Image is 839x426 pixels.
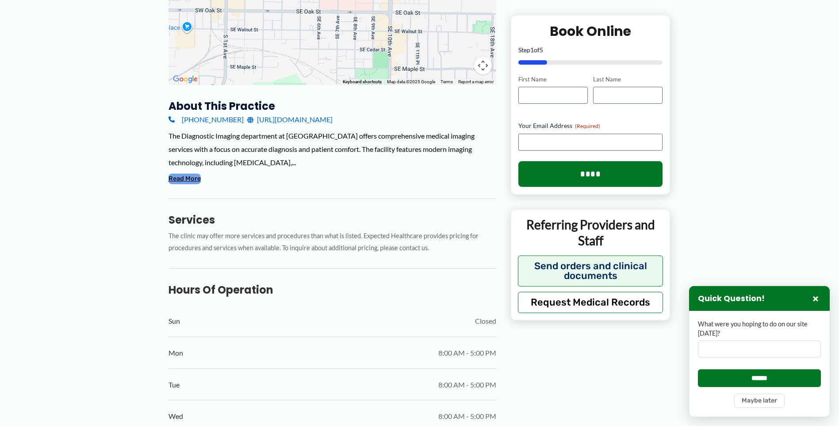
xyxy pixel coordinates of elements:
label: Your Email Address [518,121,663,130]
button: Maybe later [734,394,785,408]
a: Open this area in Google Maps (opens a new window) [171,74,200,85]
span: Closed [475,314,496,328]
span: Mon [169,346,183,360]
img: Google [171,74,200,85]
h2: Book Online [518,22,663,39]
button: Request Medical Records [518,291,663,313]
label: First Name [518,75,588,83]
button: Send orders and clinical documents [518,255,663,286]
button: Keyboard shortcuts [343,79,382,85]
span: 8:00 AM - 5:00 PM [438,346,496,360]
h3: Services [169,213,496,227]
span: 1 [530,46,534,53]
h3: Quick Question! [698,294,765,304]
span: Map data ©2025 Google [387,79,435,84]
button: Close [810,293,821,304]
span: 8:00 AM - 5:00 PM [438,378,496,391]
a: Terms (opens in new tab) [441,79,453,84]
label: Last Name [593,75,663,83]
a: [URL][DOMAIN_NAME] [247,113,333,126]
button: Read More [169,174,201,184]
span: (Required) [575,123,600,129]
p: Step of [518,46,663,53]
div: The Diagnostic Imaging department at [GEOGRAPHIC_DATA] offers comprehensive medical imaging servi... [169,129,496,169]
span: Tue [169,378,180,391]
h3: About this practice [169,99,496,113]
label: What were you hoping to do on our site [DATE]? [698,320,821,338]
p: Referring Providers and Staff [518,217,663,249]
p: The clinic may offer more services and procedures than what is listed. Expected Healthcare provid... [169,230,496,254]
span: 5 [540,46,543,53]
a: Report a map error [458,79,494,84]
h3: Hours of Operation [169,283,496,297]
button: Map camera controls [474,57,492,74]
span: Wed [169,410,183,423]
span: 8:00 AM - 5:00 PM [438,410,496,423]
span: Sun [169,314,180,328]
a: [PHONE_NUMBER] [169,113,244,126]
